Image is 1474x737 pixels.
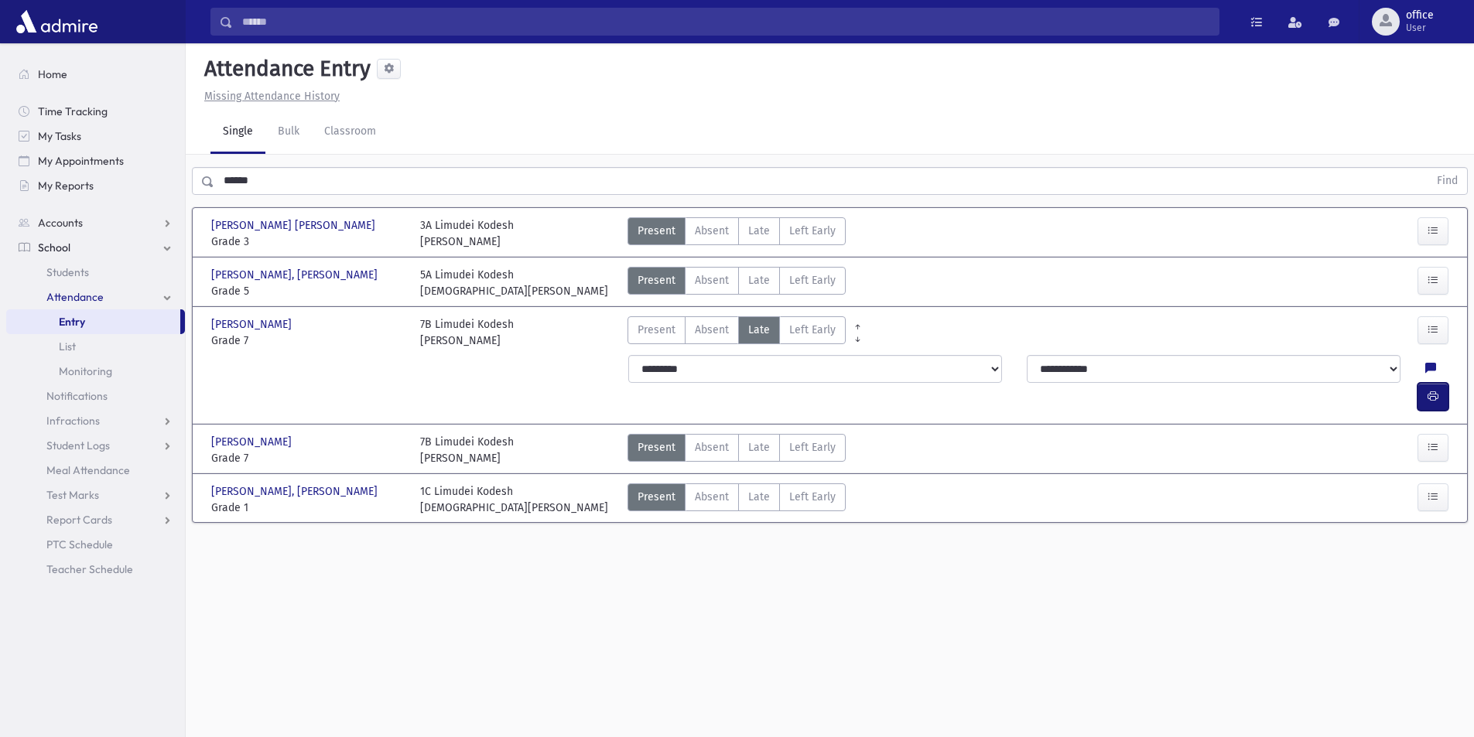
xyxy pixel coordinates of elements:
span: Present [638,272,675,288]
span: Meal Attendance [46,463,130,477]
span: office [1406,9,1434,22]
span: Notifications [46,389,108,403]
span: My Tasks [38,129,81,143]
span: Student Logs [46,438,110,452]
span: [PERSON_NAME], [PERSON_NAME] [211,483,381,500]
span: Late [748,272,770,288]
span: Left Early [789,322,836,338]
a: My Appointments [6,148,185,173]
span: Left Early [789,489,836,505]
span: Left Early [789,223,836,239]
a: Test Marks [6,483,185,507]
span: Test Marks [46,488,99,502]
a: Students [6,260,185,285]
a: Classroom [312,111,388,154]
a: PTC Schedule [6,532,185,557]
a: My Reports [6,173,185,198]
a: Entry [6,309,180,334]
div: AttTypes [628,483,846,516]
span: School [38,241,70,254]
h5: Attendance Entry [198,56,371,82]
span: PTC Schedule [46,537,113,551]
div: 3A Limudei Kodesh [PERSON_NAME] [420,217,514,250]
span: Late [748,223,770,239]
a: Report Cards [6,507,185,532]
a: Home [6,62,185,87]
u: Missing Attendance History [204,90,340,103]
span: Report Cards [46,513,112,527]
span: Home [38,67,67,81]
a: Monitoring [6,359,185,384]
span: Absent [695,272,729,288]
span: Grade 5 [211,283,405,299]
span: Late [748,439,770,456]
span: Present [638,439,675,456]
span: Left Early [789,439,836,456]
div: 7B Limudei Kodesh [PERSON_NAME] [420,316,514,349]
span: My Reports [38,179,94,193]
div: 7B Limudei Kodesh [PERSON_NAME] [420,434,514,466]
div: AttTypes [628,267,846,299]
div: AttTypes [628,434,846,466]
span: [PERSON_NAME], [PERSON_NAME] [211,267,381,283]
span: Absent [695,439,729,456]
a: List [6,334,185,359]
span: Late [748,489,770,505]
span: [PERSON_NAME] [PERSON_NAME] [211,217,378,234]
span: Grade 7 [211,333,405,349]
span: Grade 3 [211,234,405,250]
a: Infractions [6,408,185,433]
span: Late [748,322,770,338]
span: Present [638,489,675,505]
span: Attendance [46,290,104,304]
span: [PERSON_NAME] [211,434,295,450]
span: Grade 7 [211,450,405,466]
span: Present [638,223,675,239]
a: Notifications [6,384,185,408]
div: AttTypes [628,217,846,250]
span: Grade 1 [211,500,405,516]
a: Student Logs [6,433,185,458]
a: Attendance [6,285,185,309]
a: Time Tracking [6,99,185,124]
span: Accounts [38,216,83,230]
a: Teacher Schedule [6,557,185,582]
a: My Tasks [6,124,185,148]
span: Absent [695,489,729,505]
span: List [59,339,76,353]
a: Bulk [265,111,312,154]
span: Monitoring [59,364,112,378]
button: Find [1428,168,1467,194]
span: Present [638,322,675,338]
span: Students [46,265,89,279]
a: Missing Attendance History [198,90,340,103]
span: Entry [59,315,85,329]
span: Teacher Schedule [46,562,133,576]
span: User [1406,22,1434,34]
div: 5A Limudei Kodesh [DEMOGRAPHIC_DATA][PERSON_NAME] [420,267,608,299]
div: AttTypes [628,316,846,349]
span: [PERSON_NAME] [211,316,295,333]
a: Accounts [6,210,185,235]
a: Meal Attendance [6,458,185,483]
span: Absent [695,223,729,239]
span: Time Tracking [38,104,108,118]
span: My Appointments [38,154,124,168]
input: Search [233,8,1219,36]
span: Infractions [46,414,100,428]
img: AdmirePro [12,6,101,37]
a: School [6,235,185,260]
span: Absent [695,322,729,338]
div: 1C Limudei Kodesh [DEMOGRAPHIC_DATA][PERSON_NAME] [420,483,608,516]
span: Left Early [789,272,836,288]
a: Single [210,111,265,154]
